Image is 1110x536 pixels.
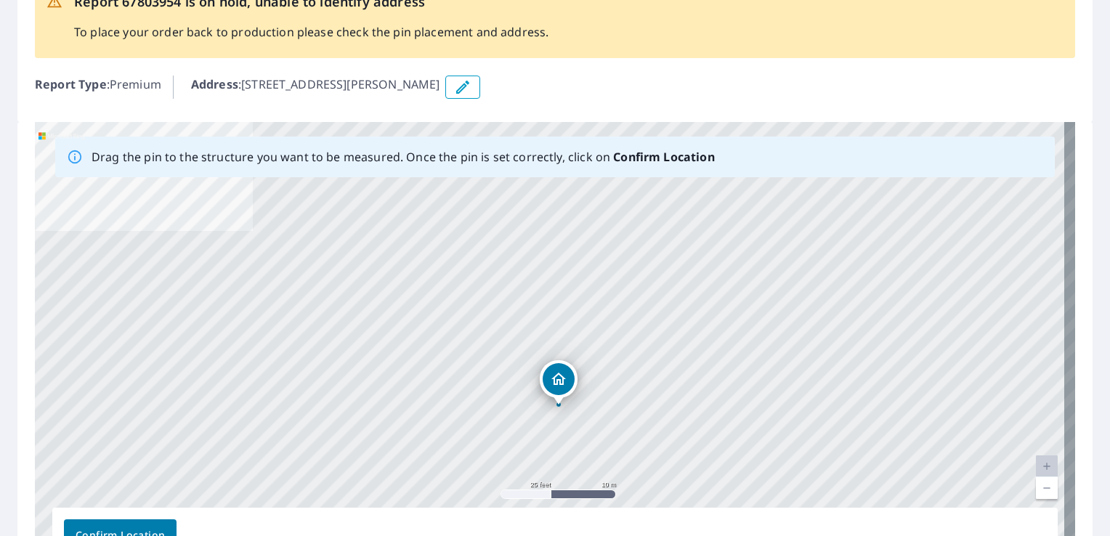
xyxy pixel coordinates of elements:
[191,76,238,92] b: Address
[74,23,548,41] p: To place your order back to production please check the pin placement and address.
[92,148,715,166] p: Drag the pin to the structure you want to be measured. Once the pin is set correctly, click on
[1036,477,1058,499] a: Current Level 20, Zoom Out
[35,76,107,92] b: Report Type
[1036,455,1058,477] a: Current Level 20, Zoom In Disabled
[35,76,161,99] p: : Premium
[191,76,440,99] p: : [STREET_ADDRESS][PERSON_NAME]
[613,149,714,165] b: Confirm Location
